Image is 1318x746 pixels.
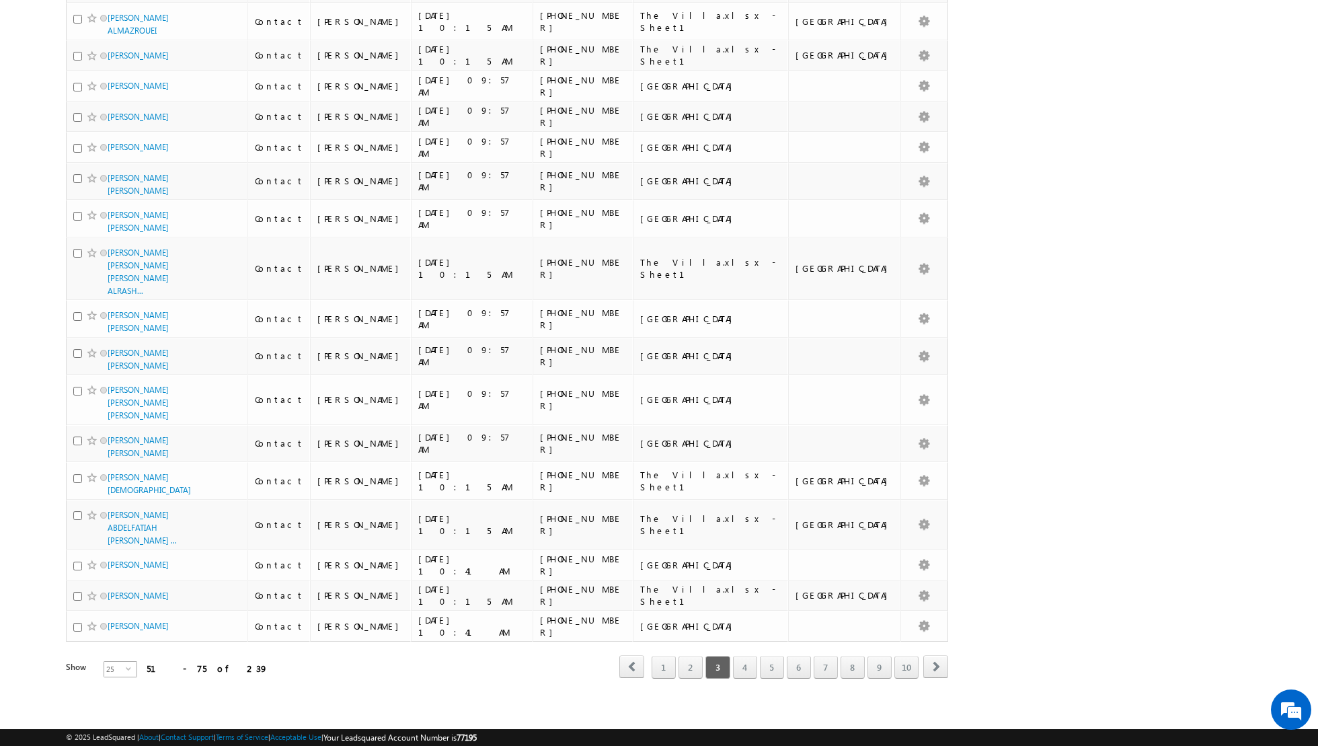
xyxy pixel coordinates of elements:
div: [DATE] 09:57 AM [418,169,526,193]
div: [PERSON_NAME] [317,620,405,632]
div: The Villa.xlsx - Sheet1 [640,469,782,493]
span: 3 [705,656,730,679]
div: Contact [255,175,304,187]
div: [GEOGRAPHIC_DATA] [640,559,782,571]
div: [DATE] 09:57 AM [418,135,526,159]
span: 77195 [457,733,477,743]
a: prev [619,657,644,678]
a: [PERSON_NAME] [PERSON_NAME] [PERSON_NAME] ALRASH... [108,248,169,296]
div: [PERSON_NAME] [317,213,405,225]
textarea: Type your message and hit 'Enter' [17,124,245,404]
div: Contact [255,141,304,153]
div: [PERSON_NAME] [317,175,405,187]
div: Contact [255,437,304,449]
img: d_60004797649_company_0_60004797649 [23,71,56,88]
div: [GEOGRAPHIC_DATA] [640,80,782,92]
div: [DATE] 09:57 AM [418,431,526,455]
div: The Villa.xlsx - Sheet1 [640,43,782,67]
div: Contact [255,350,304,362]
div: [PHONE_NUMBER] [540,469,627,493]
div: 51 - 75 of 239 [147,661,268,676]
div: Contact [255,589,304,601]
div: [PHONE_NUMBER] [540,169,627,193]
em: Start Chat [183,414,244,433]
div: Contact [255,475,304,487]
div: The Villa.xlsx - Sheet1 [640,9,782,34]
div: [GEOGRAPHIC_DATA] [640,437,782,449]
div: [PERSON_NAME] [317,141,405,153]
div: [DATE] 09:57 AM [418,207,526,231]
div: Contact [255,80,304,92]
div: [GEOGRAPHIC_DATA] [640,141,782,153]
div: [GEOGRAPHIC_DATA] [640,213,782,225]
div: Contact [255,49,304,61]
div: Contact [255,559,304,571]
a: [PERSON_NAME] [108,81,169,91]
div: The Villa.xlsx - Sheet1 [640,513,782,537]
div: Contact [255,394,304,406]
div: [PHONE_NUMBER] [540,43,627,67]
a: [PERSON_NAME] [108,50,169,61]
a: 9 [867,656,892,679]
div: Show [66,661,93,673]
div: [GEOGRAPHIC_DATA] [640,350,782,362]
div: [PERSON_NAME] [317,394,405,406]
div: Minimize live chat window [221,7,253,39]
div: [PHONE_NUMBER] [540,104,627,128]
div: [DATE] 09:57 AM [418,74,526,98]
a: [PERSON_NAME] [PERSON_NAME] [108,310,169,333]
div: [GEOGRAPHIC_DATA] [796,262,894,274]
a: [PERSON_NAME] [108,591,169,601]
div: [PERSON_NAME] [317,350,405,362]
div: [PHONE_NUMBER] [540,344,627,368]
span: prev [619,655,644,678]
a: [PERSON_NAME] [108,112,169,122]
div: [PERSON_NAME] [317,519,405,531]
div: [PHONE_NUMBER] [540,256,627,281]
a: [PERSON_NAME] [PERSON_NAME] [PERSON_NAME] [108,385,169,420]
a: next [923,657,948,678]
div: [PERSON_NAME] [317,437,405,449]
div: [PHONE_NUMBER] [540,583,627,607]
div: [DATE] 09:57 AM [418,307,526,331]
a: [PERSON_NAME] [108,621,169,631]
div: [PHONE_NUMBER] [540,74,627,98]
div: [PERSON_NAME] [317,15,405,28]
div: [DATE] 09:57 AM [418,104,526,128]
div: [PERSON_NAME] [317,475,405,487]
div: [PHONE_NUMBER] [540,207,627,231]
div: [DATE] 10:15 AM [418,43,526,67]
span: Your Leadsquared Account Number is [323,733,477,743]
a: 5 [760,656,784,679]
a: Acceptable Use [270,733,321,741]
span: select [126,665,137,671]
div: [PHONE_NUMBER] [540,135,627,159]
div: Contact [255,519,304,531]
div: Contact [255,620,304,632]
a: [PERSON_NAME] [108,142,169,152]
div: [GEOGRAPHIC_DATA] [796,475,894,487]
a: 6 [787,656,811,679]
a: Contact Support [161,733,214,741]
div: [PERSON_NAME] [317,589,405,601]
div: Contact [255,262,304,274]
div: [PERSON_NAME] [317,110,405,122]
div: Contact [255,110,304,122]
div: Contact [255,313,304,325]
a: [PERSON_NAME] [PERSON_NAME] [108,210,169,233]
span: © 2025 LeadSquared | | | | | [66,731,477,744]
div: [GEOGRAPHIC_DATA] [796,519,894,531]
a: [PERSON_NAME] [PERSON_NAME] [108,348,169,371]
div: [GEOGRAPHIC_DATA] [640,175,782,187]
div: [PERSON_NAME] [317,80,405,92]
a: 2 [679,656,703,679]
a: 1 [652,656,676,679]
a: [PERSON_NAME] [PERSON_NAME] [108,173,169,196]
div: [PHONE_NUMBER] [540,513,627,537]
div: [DATE] 10:15 AM [418,513,526,537]
a: [PERSON_NAME] [108,560,169,570]
div: The Villa.xlsx - Sheet1 [640,583,782,607]
div: [PHONE_NUMBER] [540,9,627,34]
div: [PHONE_NUMBER] [540,307,627,331]
a: 8 [841,656,865,679]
